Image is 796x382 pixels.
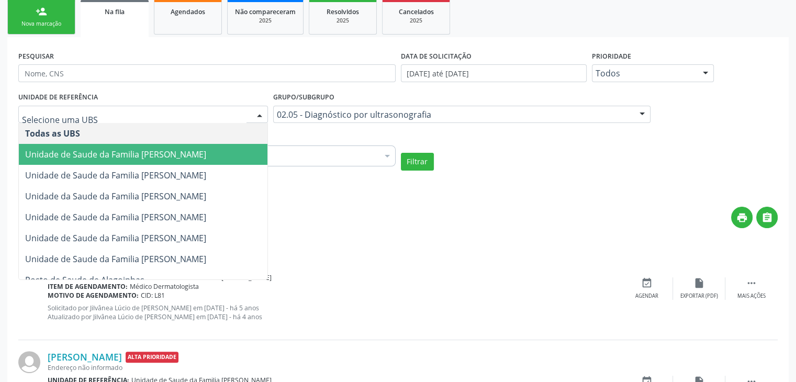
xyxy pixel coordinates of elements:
span: Cancelados [399,7,434,16]
span: Alta Prioridade [126,352,178,363]
div: 2025 [235,17,296,25]
a: [PERSON_NAME] [48,351,122,363]
span: Todas as UBS [25,128,80,139]
div: Viola, S/N, Zona Rural [48,260,621,269]
input: Selecione um intervalo [401,64,587,82]
b: Item de agendamento: [48,282,128,291]
span: Todos [596,68,693,78]
i:  [761,212,773,223]
p: Solicitado por Jilvânea Lúcio de [PERSON_NAME] em [DATE] - há 5 anos Atualizado por Jilvânea Lúci... [48,304,621,321]
label: DATA DE SOLICITAÇÃO [401,48,472,64]
div: Mais ações [737,293,766,300]
span: Unidade de Saude da Familia [PERSON_NAME] [25,170,206,181]
div: Agendar [635,293,658,300]
div: Exportar (PDF) [680,293,718,300]
i: event_available [641,277,653,289]
div: 2025 [317,17,369,25]
button: Filtrar [401,153,434,171]
span: Resolvidos [327,7,359,16]
i: insert_drive_file [693,277,705,289]
label: Prioridade [592,48,631,64]
span: Na fila [105,7,125,16]
div: 2025 [390,17,442,25]
span: Não compareceram [235,7,296,16]
input: Selecione uma UBS [22,109,246,130]
div: Endereço não informado [48,363,621,372]
span: Unidade de Saude da Familia [PERSON_NAME] [25,232,206,244]
span: 02.05 - Diagnóstico por ultrasonografia [277,109,629,120]
button: print [731,207,753,228]
label: Grupo/Subgrupo [273,89,334,106]
label: UNIDADE DE REFERÊNCIA [18,89,98,106]
span: Unidade de Saude da Familia [PERSON_NAME] [25,211,206,223]
span: Unidade de Saude da Familia [PERSON_NAME] [25,253,206,265]
span: Médico Dermatologista [130,282,199,291]
label: PESQUISAR [18,48,54,64]
span: Posto de Saude de Alagoinhas [25,274,144,286]
button:  [756,207,778,228]
span: Unidade da Saude da Familia [PERSON_NAME] [25,190,206,202]
b: Motivo de agendamento: [48,291,139,300]
div: Nova marcação [15,20,68,28]
span: Agendados [171,7,205,16]
span: CID: L81 [141,291,165,300]
i:  [746,277,757,289]
div: person_add [36,6,47,17]
span: Unidade de Saude da Familia [PERSON_NAME] [25,149,206,160]
input: Nome, CNS [18,64,396,82]
i: print [736,212,748,223]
